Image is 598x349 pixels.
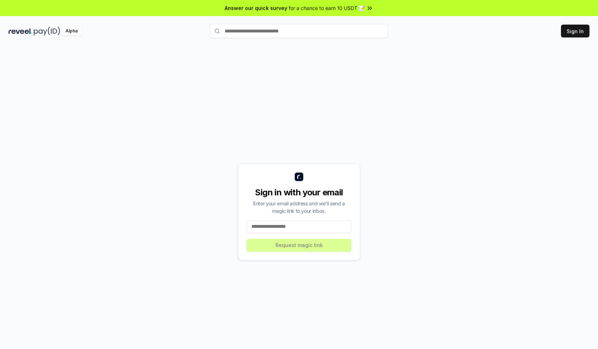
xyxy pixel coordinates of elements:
[225,4,287,12] span: Answer our quick survey
[295,173,303,181] img: logo_small
[247,200,351,215] div: Enter your email address and we’ll send a magic link to your inbox.
[247,187,351,198] div: Sign in with your email
[561,25,589,37] button: Sign In
[34,27,60,36] img: pay_id
[289,4,365,12] span: for a chance to earn 10 USDT 📝
[62,27,82,36] div: Alpha
[9,27,32,36] img: reveel_dark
